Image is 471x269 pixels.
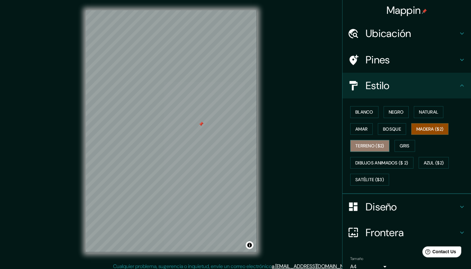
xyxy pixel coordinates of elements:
[416,125,443,133] font: Madera ($2)
[383,125,401,133] font: Bosque
[366,226,458,239] h4: Frontera
[342,21,471,46] div: Ubicación
[419,108,438,116] font: Natural
[86,10,257,252] canvas: Mapa
[355,125,368,133] font: Amar
[342,73,471,98] div: Estilo
[350,256,363,261] label: Tamaño
[355,108,373,116] font: Blanco
[389,108,404,116] font: Negro
[378,123,406,135] button: Bosque
[384,106,409,118] button: Negro
[424,159,444,167] font: Azul ($2)
[387,4,421,17] font: Mappin
[400,142,410,150] font: Gris
[355,142,384,150] font: Terreno ($2)
[350,140,389,152] button: Terreno ($2)
[342,220,471,246] div: Frontera
[350,123,373,135] button: Amar
[366,79,458,92] h4: Estilo
[350,174,389,186] button: Satélite ($3)
[355,159,408,167] font: Dibujos animados ($ 2)
[395,140,415,152] button: Gris
[414,106,443,118] button: Natural
[366,27,458,40] h4: Ubicación
[422,9,427,14] img: pin-icon.png
[419,157,449,169] button: Azul ($2)
[342,47,471,73] div: Pines
[355,176,384,184] font: Satélite ($3)
[350,157,413,169] button: Dibujos animados ($ 2)
[350,106,378,118] button: Blanco
[411,123,449,135] button: Madera ($2)
[366,53,458,66] h4: Pines
[366,200,458,213] h4: Diseño
[246,241,253,249] button: Alternar atribución
[342,194,471,220] div: Diseño
[414,244,464,262] iframe: Help widget launcher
